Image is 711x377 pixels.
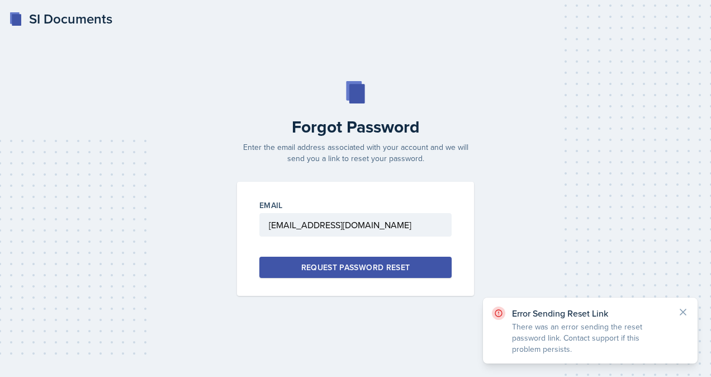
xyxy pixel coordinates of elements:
button: Request Password Reset [259,257,452,278]
p: Enter the email address associated with your account and we will send you a link to reset your pa... [230,142,481,164]
div: Request Password Reset [301,262,410,273]
p: There was an error sending the reset password link. Contact support if this problem persists. [512,321,669,355]
h2: Forgot Password [230,117,481,137]
a: SI Documents [9,9,112,29]
label: Email [259,200,283,211]
p: Error Sending Reset Link [512,308,669,319]
input: Email [259,213,452,237]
